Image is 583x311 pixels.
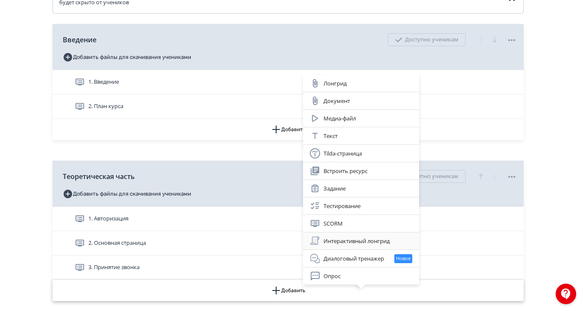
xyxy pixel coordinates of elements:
div: Лонгрид [310,78,412,88]
div: Tilda-страница [310,148,412,158]
div: Задание [310,183,412,194]
div: Тестирование [310,201,412,211]
div: Диалоговый тренажер [310,253,412,264]
div: Документ [310,96,412,106]
div: Медиа-файл [310,113,412,123]
div: Интерактивный лонгрид [310,236,412,246]
div: Текст [310,131,412,141]
div: Опрос [310,271,412,281]
div: Встроить ресурс [310,166,412,176]
span: Новое [396,255,411,262]
div: SCORM [310,218,412,229]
